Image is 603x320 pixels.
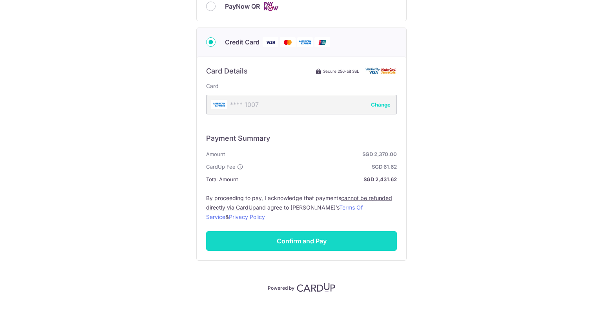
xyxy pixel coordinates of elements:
button: Change [371,101,391,109]
span: Credit Card [225,37,259,47]
span: CardUp Fee [206,162,236,171]
a: Terms Of Service [206,204,363,220]
label: By proceeding to pay, I acknowledge that payments and agree to [PERSON_NAME]’s & [206,193,397,222]
img: Mastercard [280,37,296,47]
strong: SGD 2,370.00 [228,149,397,159]
strong: SGD 2,431.62 [241,175,397,184]
label: Card [206,82,219,90]
img: Cards logo [263,2,279,11]
img: Visa [263,37,278,47]
img: American Express [297,37,313,47]
span: PayNow QR [225,2,260,11]
span: Amount [206,149,225,159]
input: Confirm and Pay [206,231,397,251]
div: PayNow QR Cards logo [206,2,397,11]
span: Total Amount [206,175,238,184]
img: Card secure [365,68,397,74]
span: Secure 256-bit SSL [323,68,359,74]
u: cannot be refunded directly via CardUp [206,195,392,211]
div: Credit Card Visa Mastercard American Express Union Pay [206,37,397,47]
img: Union Pay [314,37,330,47]
img: CardUp [297,283,335,292]
strong: SGD 61.62 [247,162,397,171]
a: Privacy Policy [229,213,265,220]
h6: Payment Summary [206,134,397,143]
p: Powered by [268,283,294,291]
h6: Card Details [206,66,248,76]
